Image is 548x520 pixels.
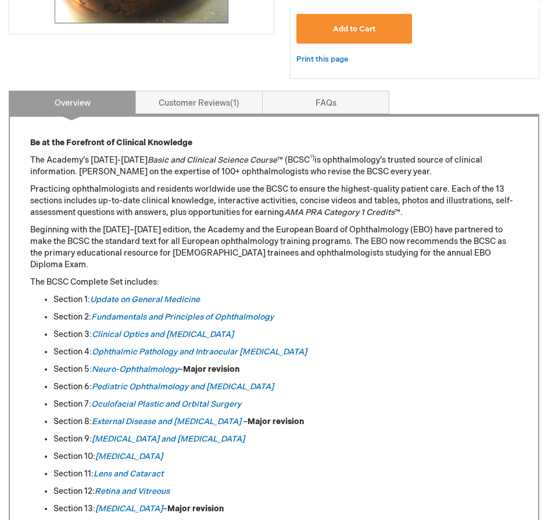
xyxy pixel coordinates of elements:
a: Ophthalmic Pathology and Intraocular [MEDICAL_DATA] [92,347,307,357]
strong: Major revision [167,504,224,514]
p: Practicing ophthalmologists and residents worldwide use the BCSC to ensure the highest-quality pa... [30,184,518,218]
strong: Be at the Forefront of Clinical Knowledge [30,138,192,148]
li: Section 6: [53,381,518,393]
a: [MEDICAL_DATA] [95,504,163,514]
li: Section 10: [53,451,518,462]
button: Add to Cart [296,14,412,44]
a: [MEDICAL_DATA] and [MEDICAL_DATA] [92,434,245,444]
a: External Disease and [MEDICAL_DATA] [92,417,241,426]
li: Section 5: – [53,364,518,375]
a: Neuro-Ophthalmology [92,364,178,374]
a: Update on General Medicine [90,295,200,304]
li: Section 13: – [53,503,518,515]
sup: ®) [310,155,314,162]
a: Pediatric Ophthalmology and [MEDICAL_DATA] [92,382,274,392]
a: Overview [9,91,136,114]
p: The BCSC Complete Set includes: [30,277,518,288]
a: Retina and Vitreous [95,486,170,496]
strong: Major revision [183,364,239,374]
p: The Academy’s [DATE]-[DATE] ™ (BCSC is ophthalmology’s trusted source of clinical information. [P... [30,155,518,178]
a: Fundamentals and Principles of Ophthalmology [91,312,274,322]
li: Section 3: [53,329,518,340]
li: Section 7: [53,399,518,410]
a: Lens and Cataract [94,469,163,479]
a: Customer Reviews1 [135,91,263,114]
em: Basic and Clinical Science Course [148,155,277,165]
li: Section 4: [53,346,518,358]
a: FAQs [262,91,389,114]
li: Section 9: [53,433,518,445]
a: Print this page [296,52,348,67]
span: Add to Cart [333,24,375,34]
a: [MEDICAL_DATA] [95,451,163,461]
li: Section 11: [53,468,518,480]
span: 1 [230,98,239,108]
em: AMA PRA Category 1 Credits [284,207,395,217]
li: Section 12: [53,486,518,497]
li: Section 8: – [53,416,518,428]
a: Clinical Optics and [MEDICAL_DATA] [92,329,234,339]
li: Section 1: [53,294,518,306]
a: Oculofacial Plastic and Orbital Surgery [91,399,241,409]
p: Beginning with the [DATE]–[DATE] edition, the Academy and the European Board of Ophthalmology (EB... [30,224,518,271]
strong: Major revision [248,417,304,426]
li: Section 2: [53,311,518,323]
